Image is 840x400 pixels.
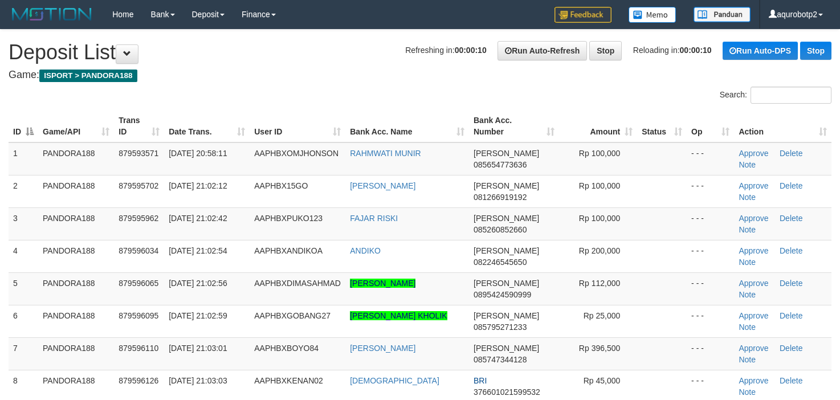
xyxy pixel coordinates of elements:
a: Note [739,225,756,234]
a: Note [739,323,756,332]
a: Approve [739,344,768,353]
span: [DATE] 21:03:01 [169,344,227,353]
span: [DATE] 21:02:12 [169,181,227,190]
span: Copy 0895424590999 to clipboard [474,290,531,299]
span: [PERSON_NAME] [474,311,539,320]
th: Trans ID: activate to sort column ascending [114,110,164,142]
span: AAPHBX15GO [254,181,308,190]
span: AAPHBXDIMASAHMAD [254,279,341,288]
td: - - - [687,337,734,370]
td: PANDORA188 [38,305,114,337]
a: Delete [780,311,802,320]
a: Delete [780,181,802,190]
span: AAPHBXPUKO123 [254,214,323,223]
span: Refreshing in: [405,46,486,55]
a: RAHMWATI MUNIR [350,149,421,158]
a: Delete [780,246,802,255]
th: Bank Acc. Name: activate to sort column ascending [345,110,469,142]
th: Bank Acc. Number: activate to sort column ascending [469,110,559,142]
a: Delete [780,214,802,223]
a: [PERSON_NAME] [350,181,415,190]
a: [PERSON_NAME] KHOLIK [350,311,447,320]
td: 4 [9,240,38,272]
a: Note [739,160,756,169]
td: - - - [687,175,734,207]
td: - - - [687,272,734,305]
span: Copy 376601021599532 to clipboard [474,387,540,397]
label: Search: [720,87,831,104]
h1: Deposit List [9,41,831,64]
span: [PERSON_NAME] [474,149,539,158]
a: Delete [780,344,802,353]
input: Search: [751,87,831,104]
span: 879596126 [119,376,158,385]
span: [DATE] 21:02:54 [169,246,227,255]
a: Stop [800,42,831,60]
span: AAPHBXKENAN02 [254,376,323,385]
h4: Game: [9,70,831,81]
strong: 00:00:10 [455,46,487,55]
a: Delete [780,149,802,158]
span: [PERSON_NAME] [474,181,539,190]
a: ANDIKO [350,246,381,255]
span: Copy 085747344128 to clipboard [474,355,527,364]
span: [DATE] 21:02:42 [169,214,227,223]
span: Reloading in: [633,46,712,55]
span: [DATE] 21:02:56 [169,279,227,288]
td: 7 [9,337,38,370]
a: Approve [739,279,768,288]
a: [PERSON_NAME] [350,344,415,353]
span: Rp 100,000 [579,149,620,158]
a: Stop [589,41,622,60]
td: - - - [687,240,734,272]
th: Game/API: activate to sort column ascending [38,110,114,142]
span: Copy 085795271233 to clipboard [474,323,527,332]
th: Status: activate to sort column ascending [637,110,687,142]
span: AAPHBXOMJHONSON [254,149,339,158]
a: Run Auto-DPS [723,42,798,60]
span: 879595702 [119,181,158,190]
a: Note [739,290,756,299]
td: 6 [9,305,38,337]
td: 3 [9,207,38,240]
span: Rp 100,000 [579,214,620,223]
strong: 00:00:10 [680,46,712,55]
span: BRI [474,376,487,385]
td: PANDORA188 [38,142,114,175]
span: 879595962 [119,214,158,223]
span: Rp 112,000 [579,279,620,288]
span: Copy 085260852660 to clipboard [474,225,527,234]
img: Button%20Memo.svg [629,7,676,23]
td: - - - [687,207,734,240]
th: Op: activate to sort column ascending [687,110,734,142]
img: Feedback.jpg [554,7,611,23]
td: - - - [687,142,734,175]
a: Approve [739,246,768,255]
a: Approve [739,311,768,320]
span: [PERSON_NAME] [474,344,539,353]
span: [DATE] 20:58:11 [169,149,227,158]
a: [PERSON_NAME] [350,279,415,288]
a: Approve [739,214,768,223]
a: Approve [739,181,768,190]
span: 879596065 [119,279,158,288]
th: ID: activate to sort column descending [9,110,38,142]
th: Amount: activate to sort column ascending [559,110,637,142]
td: 1 [9,142,38,175]
span: 879596110 [119,344,158,353]
img: panduan.png [694,7,751,22]
td: PANDORA188 [38,272,114,305]
a: Delete [780,376,802,385]
span: Copy 082246545650 to clipboard [474,258,527,267]
td: PANDORA188 [38,337,114,370]
span: [PERSON_NAME] [474,246,539,255]
span: ISPORT > PANDORA188 [39,70,137,82]
a: [DEMOGRAPHIC_DATA] [350,376,439,385]
a: Note [739,193,756,202]
span: Rp 200,000 [579,246,620,255]
th: Date Trans.: activate to sort column ascending [164,110,250,142]
a: Run Auto-Refresh [498,41,587,60]
a: Delete [780,279,802,288]
img: MOTION_logo.png [9,6,95,23]
span: Copy 081266919192 to clipboard [474,193,527,202]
